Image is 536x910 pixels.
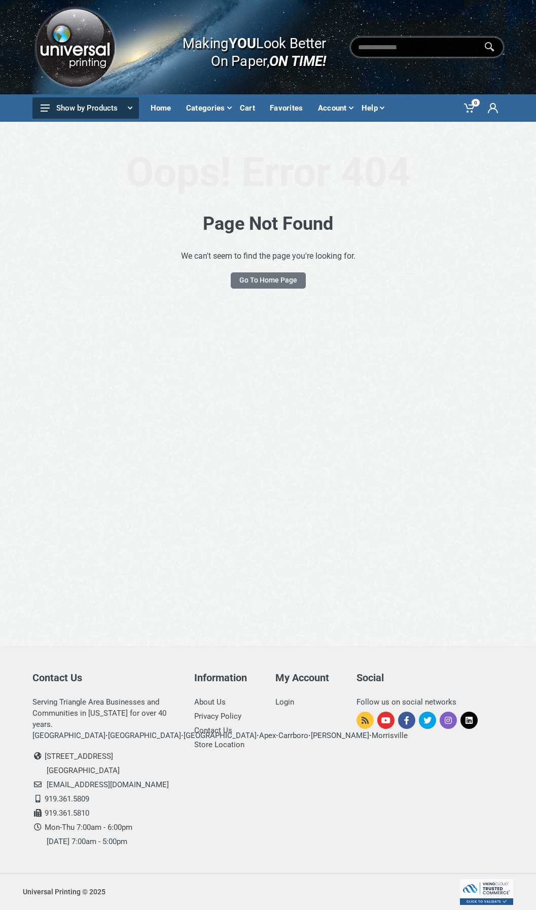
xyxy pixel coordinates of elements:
[47,780,169,789] a: [EMAIL_ADDRESS][DOMAIN_NAME]
[356,696,504,708] div: Follow us on social networks
[181,731,184,740] strong: ·
[32,122,504,213] div: Oops! Error 404
[146,94,182,122] a: Home
[313,97,357,119] div: Account
[32,749,180,763] li: [STREET_ADDRESS]
[265,94,313,122] a: Favorites
[194,740,244,749] a: Store Location
[357,97,388,119] div: Help
[32,820,180,834] li: Mon-Thu 7:00am - 6:00pm
[194,726,232,735] a: Contact Us
[269,52,326,69] i: ON TIME!
[275,672,341,684] h5: My Account
[162,24,326,70] div: Making Look Better On Paper,
[47,763,180,778] li: [GEOGRAPHIC_DATA]
[32,5,118,90] img: Logo.png
[23,887,105,897] div: Universal Printing © 2025
[147,250,390,262] p: We can't seem to find the page you're looking for.
[32,672,180,684] h5: Contact Us
[32,97,139,119] button: Show by Products
[147,213,390,235] h1: Page Not Found
[32,792,180,806] li: 919.361.5809
[194,697,226,707] a: About Us
[472,99,480,107] span: 0
[275,697,294,707] a: Login
[265,97,313,119] div: Favorites
[356,672,504,684] h5: Social
[228,34,256,52] b: YOU
[231,272,306,289] a: Go To Home Page
[32,806,180,820] li: 919.361.5810
[182,97,235,119] div: Categories
[235,97,265,119] div: Cart
[458,94,482,122] a: 0
[194,712,241,721] a: Privacy Policy
[47,834,180,849] li: [DATE] 7:00am - 5:00pm
[32,696,180,741] div: Serving Triangle Area Businesses and Communities in [US_STATE] for over 40 years. [GEOGRAPHIC_DAT...
[105,731,108,740] strong: ·
[235,94,265,122] a: Cart
[194,672,260,684] h5: Information
[460,879,513,905] img: This site is protected by VikingCloud's Trusted Commerce program
[146,97,182,119] div: Home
